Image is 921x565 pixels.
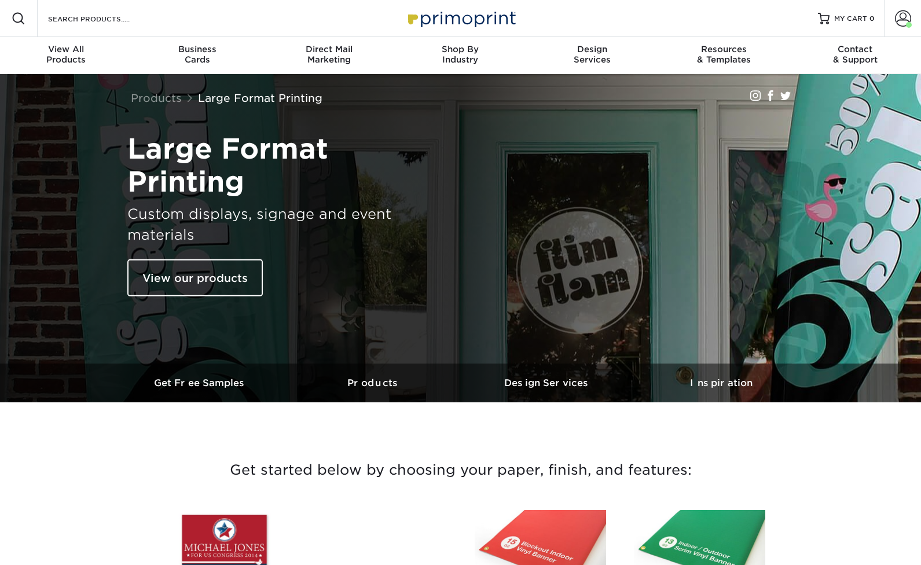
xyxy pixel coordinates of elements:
span: 0 [869,14,875,23]
a: DesignServices [526,37,658,74]
input: SEARCH PRODUCTS..... [47,12,160,25]
span: Contact [790,44,921,54]
div: & Templates [658,44,789,65]
img: Primoprint [403,6,519,31]
div: Marketing [263,44,395,65]
span: Shop By [395,44,526,54]
h3: Design Services [461,377,634,388]
div: Services [526,44,658,65]
a: Resources& Templates [658,37,789,74]
div: Cards [131,44,263,65]
h3: Get Free Samples [113,377,287,388]
a: Direct MailMarketing [263,37,395,74]
h3: Custom displays, signage and event materials [127,204,417,245]
a: Products [131,91,182,104]
span: Design [526,44,658,54]
div: Industry [395,44,526,65]
h3: Inspiration [634,377,808,388]
a: Large Format Printing [198,91,322,104]
h1: Large Format Printing [127,132,417,199]
a: Shop ByIndustry [395,37,526,74]
h3: Get started below by choosing your paper, finish, and features: [122,444,799,496]
a: BusinessCards [131,37,263,74]
a: View our products [127,259,263,296]
span: MY CART [834,14,867,24]
div: & Support [790,44,921,65]
span: Direct Mail [263,44,395,54]
span: Resources [658,44,789,54]
a: Inspiration [634,364,808,402]
a: Contact& Support [790,37,921,74]
a: Design Services [461,364,634,402]
h3: Products [287,377,461,388]
a: Products [287,364,461,402]
a: Get Free Samples [113,364,287,402]
span: Business [131,44,263,54]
